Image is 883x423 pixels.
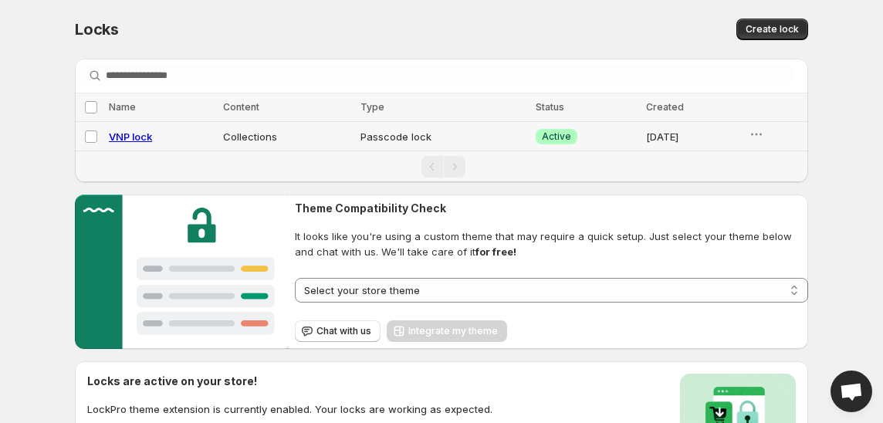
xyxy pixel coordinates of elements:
h2: Locks are active on your store! [87,374,492,389]
td: Passcode lock [356,122,530,151]
p: LockPro theme extension is currently enabled. Your locks are working as expected. [87,401,492,417]
span: Created [646,101,684,113]
nav: Pagination [75,151,808,182]
a: VNP lock [109,130,152,143]
span: Status [536,101,564,113]
span: Name [109,101,136,113]
span: Type [360,101,384,113]
button: Chat with us [295,320,381,342]
button: Create lock [736,19,808,40]
span: Create lock [746,23,799,36]
strong: for free! [475,245,516,258]
span: It looks like you're using a custom theme that may require a quick setup. Just select your theme ... [295,228,808,259]
div: Open chat [831,371,872,412]
span: Active [542,130,571,143]
span: Content [223,101,259,113]
td: Collections [218,122,356,151]
span: Locks [75,20,119,39]
td: [DATE] [641,122,744,151]
span: Chat with us [316,325,371,337]
h2: Theme Compatibility Check [295,201,808,216]
img: Customer support [75,195,289,349]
